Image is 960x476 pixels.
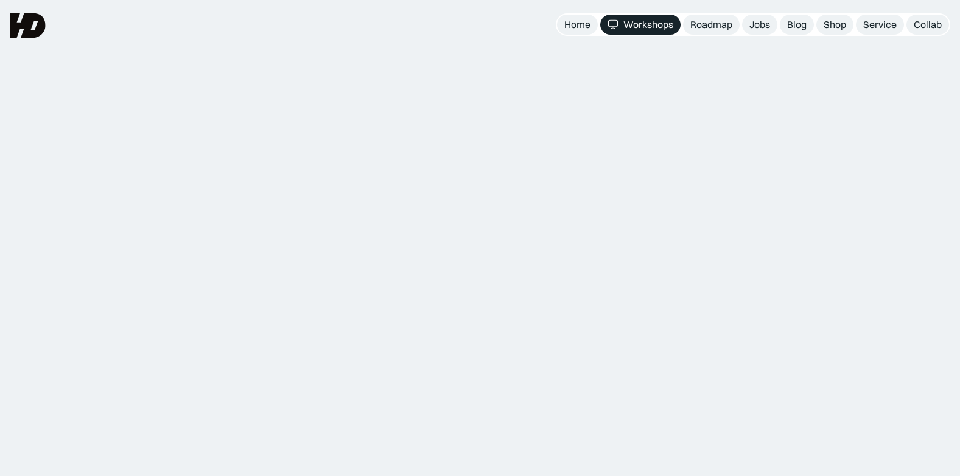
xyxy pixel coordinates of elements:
a: Shop [816,15,853,35]
div: Roadmap [690,18,732,31]
div: Shop [824,18,846,31]
div: Blog [787,18,807,31]
div: Collab [914,18,942,31]
a: Workshops [600,15,681,35]
a: Home [557,15,598,35]
div: Home [564,18,590,31]
div: Service [863,18,897,31]
a: Collab [906,15,949,35]
a: Roadmap [683,15,740,35]
a: Blog [780,15,814,35]
div: Jobs [749,18,770,31]
a: Service [856,15,904,35]
div: Workshops [623,18,673,31]
a: Jobs [742,15,777,35]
